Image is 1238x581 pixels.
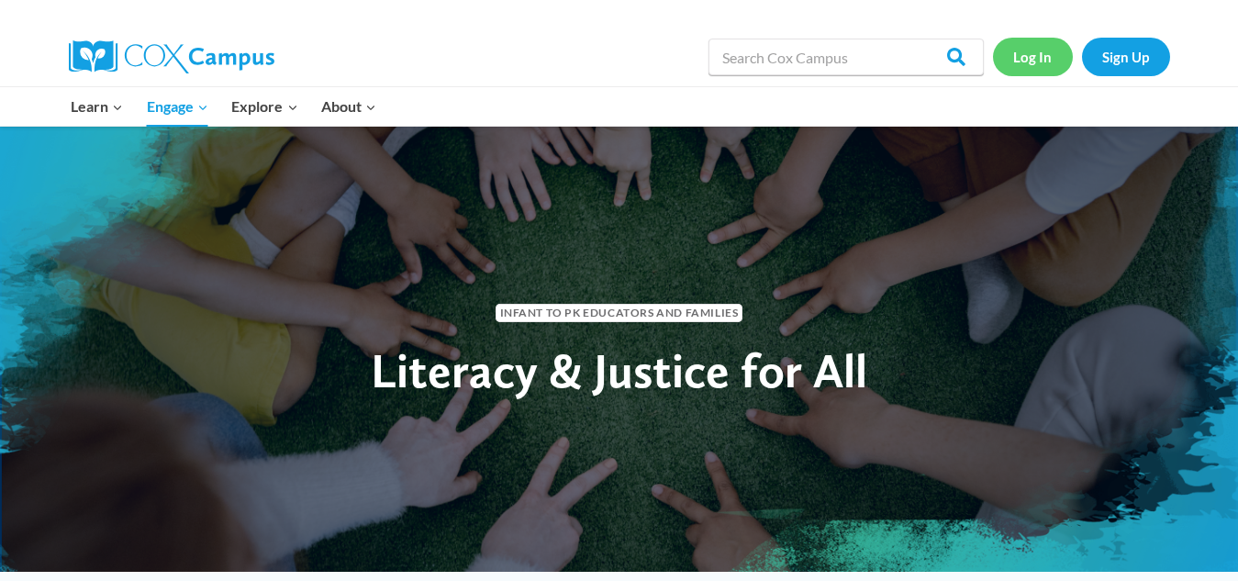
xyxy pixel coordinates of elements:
button: Child menu of Explore [220,87,310,126]
nav: Primary Navigation [60,87,388,126]
button: Child menu of About [309,87,388,126]
a: Log In [993,38,1073,75]
nav: Secondary Navigation [993,38,1170,75]
input: Search Cox Campus [708,39,984,75]
a: Sign Up [1082,38,1170,75]
button: Child menu of Engage [135,87,220,126]
span: Literacy & Justice for All [371,341,867,399]
button: Child menu of Learn [60,87,136,126]
span: Infant to PK Educators and Families [496,304,743,321]
img: Cox Campus [69,40,274,73]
